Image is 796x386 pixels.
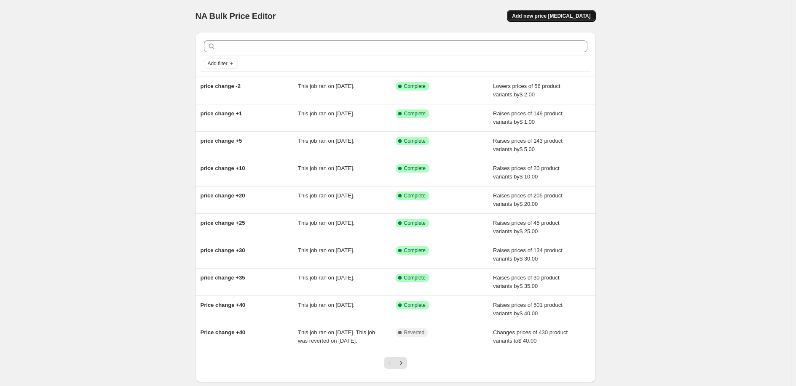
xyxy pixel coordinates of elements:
[404,138,426,144] span: Complete
[201,192,245,199] span: price change +20
[493,220,560,234] span: Raises prices of 45 product variants by
[507,10,595,22] button: Add new price [MEDICAL_DATA]
[404,83,426,90] span: Complete
[520,283,538,289] span: $ 35.00
[493,165,560,180] span: Raises prices of 20 product variants by
[298,165,354,171] span: This job ran on [DATE].
[493,192,563,207] span: Raises prices of 205 product variants by
[404,329,425,336] span: Reverted
[298,329,375,344] span: This job ran on [DATE]. This job was reverted on [DATE].
[404,220,426,226] span: Complete
[208,60,228,67] span: Add filter
[520,91,535,98] span: $ 2.00
[196,11,276,21] span: NA Bulk Price Editor
[404,165,426,172] span: Complete
[518,338,536,344] span: $ 40.00
[298,302,354,308] span: This job ran on [DATE].
[520,256,538,262] span: $ 30.00
[512,13,590,19] span: Add new price [MEDICAL_DATA]
[493,274,560,289] span: Raises prices of 30 product variants by
[298,110,354,117] span: This job ran on [DATE].
[520,228,538,234] span: $ 25.00
[298,247,354,253] span: This job ran on [DATE].
[201,165,245,171] span: price change +10
[201,138,242,144] span: price change +5
[493,329,568,344] span: Changes prices of 430 product variants to
[404,192,426,199] span: Complete
[404,110,426,117] span: Complete
[520,173,538,180] span: $ 10.00
[298,192,354,199] span: This job ran on [DATE].
[201,220,245,226] span: price change +25
[201,247,245,253] span: price change +30
[201,329,246,335] span: Price change +40
[201,274,245,281] span: price change +35
[520,146,535,152] span: $ 5.00
[404,274,426,281] span: Complete
[204,59,238,69] button: Add filter
[520,119,535,125] span: $ 1.00
[493,110,563,125] span: Raises prices of 149 product variants by
[298,83,354,89] span: This job ran on [DATE].
[520,201,538,207] span: $ 20.00
[493,138,563,152] span: Raises prices of 143 product variants by
[201,302,246,308] span: Price change +40
[201,110,242,117] span: price change +1
[384,357,407,369] nav: Pagination
[298,220,354,226] span: This job ran on [DATE].
[404,247,426,254] span: Complete
[520,310,538,317] span: $ 40.00
[298,274,354,281] span: This job ran on [DATE].
[201,83,241,89] span: price change -2
[493,302,563,317] span: Raises prices of 501 product variants by
[298,138,354,144] span: This job ran on [DATE].
[395,357,407,369] button: Next
[493,83,560,98] span: Lowers prices of 56 product variants by
[493,247,563,262] span: Raises prices of 134 product variants by
[404,302,426,309] span: Complete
